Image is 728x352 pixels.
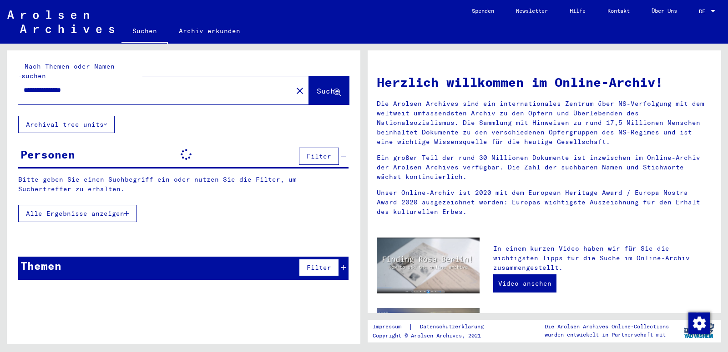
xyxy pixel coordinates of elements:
button: Filter [299,259,339,276]
p: Unser Online-Archiv ist 2020 mit dem European Heritage Award / Europa Nostra Award 2020 ausgezeic... [377,188,712,217]
span: Alle Ergebnisse anzeigen [26,209,124,218]
button: Suche [309,76,349,104]
p: wurden entwickelt in Partnerschaft mit [545,331,669,339]
a: Datenschutzerklärung [413,322,495,332]
div: Themen [20,258,61,274]
span: Suche [317,86,339,95]
img: video.jpg [377,238,480,293]
img: yv_logo.png [682,319,716,342]
div: | [373,322,495,332]
a: Video ansehen [493,274,556,293]
h1: Herzlich willkommen im Online-Archiv! [377,73,712,92]
p: Bitte geben Sie einen Suchbegriff ein oder nutzen Sie die Filter, um Suchertreffer zu erhalten. [18,175,349,194]
a: Suchen [121,20,168,44]
button: Archival tree units [18,116,115,133]
button: Clear [291,81,309,99]
div: Personen [20,146,75,163]
mat-icon: close [294,85,305,96]
button: Alle Ergebnisse anzeigen [18,205,137,222]
p: Ein großer Teil der rund 30 Millionen Dokumente ist inzwischen im Online-Archiv der Arolsen Archi... [377,153,712,182]
a: Impressum [373,322,409,332]
span: DE [699,8,709,15]
mat-label: Nach Themen oder Namen suchen [21,62,115,80]
a: Archiv erkunden [168,20,251,42]
p: Die Arolsen Archives sind ein internationales Zentrum über NS-Verfolgung mit dem weltweit umfasse... [377,99,712,147]
button: Filter [299,148,339,165]
p: Die Arolsen Archives Online-Collections [545,322,669,331]
img: Zustimmung ändern [688,312,710,334]
p: Copyright © Arolsen Archives, 2021 [373,332,495,340]
span: Filter [307,263,331,272]
p: In einem kurzen Video haben wir für Sie die wichtigsten Tipps für die Suche im Online-Archiv zusa... [493,244,712,273]
img: Arolsen_neg.svg [7,10,114,33]
span: Filter [307,152,331,160]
